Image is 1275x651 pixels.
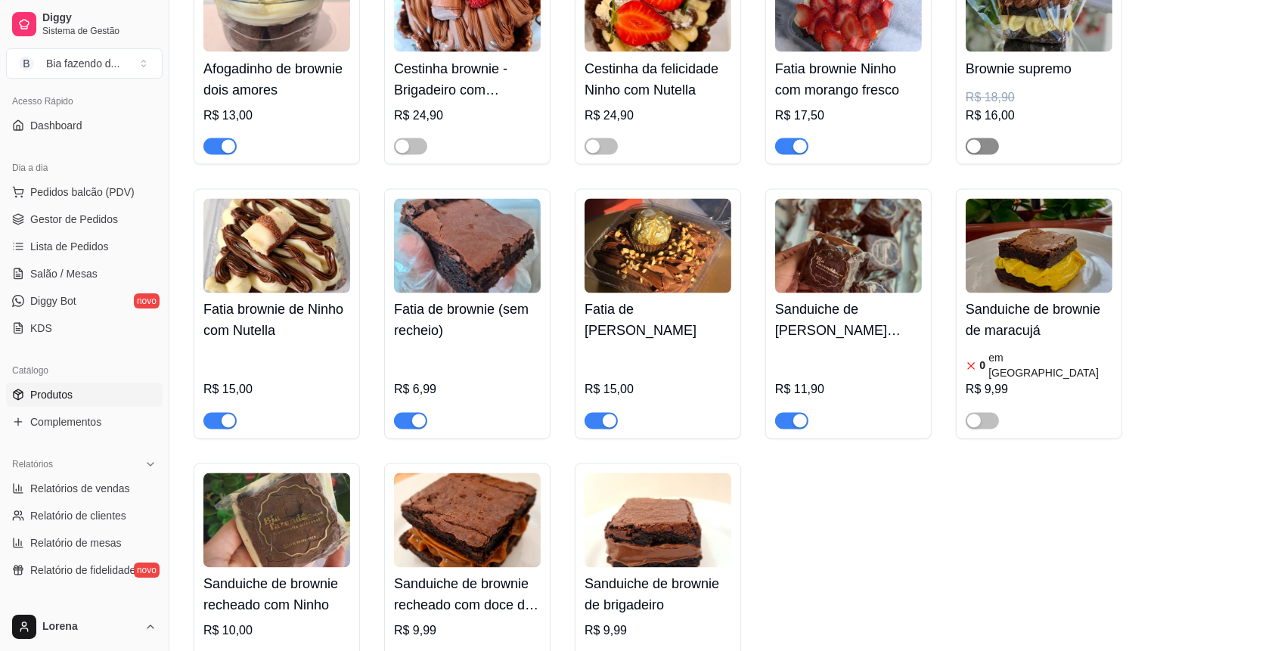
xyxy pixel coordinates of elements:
h4: Brownie supremo [966,58,1112,79]
a: Salão / Mesas [6,262,163,286]
span: Relatórios de vendas [30,481,130,496]
span: Diggy [42,11,157,25]
img: product-image [203,473,350,568]
div: R$ 9,99 [394,622,541,640]
div: R$ 16,00 [966,107,1112,125]
span: Relatório de fidelidade [30,563,135,578]
div: R$ 15,00 [203,381,350,399]
h4: Cestinha brownie - Brigadeiro com [PERSON_NAME] [394,58,541,101]
div: R$ 24,90 [394,107,541,125]
article: 0 [980,358,986,374]
a: Complementos [6,410,163,434]
a: Diggy Botnovo [6,289,163,313]
a: Relatórios de vendas [6,476,163,501]
h4: Cestinha da felicidade Ninho com Nutella [585,58,731,101]
div: Dia a dia [6,156,163,180]
img: product-image [394,199,541,293]
img: product-image [585,199,731,293]
img: product-image [585,473,731,568]
img: product-image [203,199,350,293]
span: Salão / Mesas [30,266,98,281]
div: R$ 6,99 [394,381,541,399]
h4: Sanduiche de brownie de maracujá [966,299,1112,342]
h4: Sanduiche de brownie recheado com doce de leite [394,574,541,616]
a: Produtos [6,383,163,407]
a: Relatório de clientes [6,504,163,528]
span: Relatório de clientes [30,508,126,523]
a: KDS [6,316,163,340]
img: product-image [966,199,1112,293]
span: KDS [30,321,52,336]
button: Lorena [6,609,163,645]
h4: Fatia de [PERSON_NAME] [585,299,731,342]
span: Sistema de Gestão [42,25,157,37]
span: Lorena [42,620,138,634]
a: Lista de Pedidos [6,234,163,259]
h4: Sanduiche de brownie de brigadeiro [585,574,731,616]
div: Catálogo [6,358,163,383]
h4: Fatia brownie de Ninho com Nutella [203,299,350,342]
div: Bia fazendo d ... [46,56,119,71]
img: product-image [775,199,922,293]
button: Pedidos balcão (PDV) [6,180,163,204]
div: R$ 18,90 [966,88,1112,107]
img: product-image [394,473,541,568]
div: R$ 9,99 [585,622,731,640]
a: DiggySistema de Gestão [6,6,163,42]
span: Gestor de Pedidos [30,212,118,227]
div: Gerenciar [6,600,163,625]
span: Dashboard [30,118,82,133]
h4: Afogadinho de brownie dois amores [203,58,350,101]
div: Acesso Rápido [6,89,163,113]
div: R$ 24,90 [585,107,731,125]
a: Dashboard [6,113,163,138]
span: Produtos [30,387,73,402]
h4: Sanduiche de [PERSON_NAME] recheado com Nutella [775,299,922,342]
span: Relatórios [12,458,53,470]
div: R$ 15,00 [585,381,731,399]
span: B [19,56,34,71]
div: R$ 10,00 [203,622,350,640]
a: Relatório de mesas [6,531,163,555]
article: em [GEOGRAPHIC_DATA] [988,351,1112,381]
h4: Fatia brownie Ninho com morango fresco [775,58,922,101]
span: Complementos [30,414,101,429]
h4: Fatia de brownie (sem recheio) [394,299,541,342]
a: Gestor de Pedidos [6,207,163,231]
div: R$ 17,50 [775,107,922,125]
span: Pedidos balcão (PDV) [30,184,135,200]
span: Diggy Bot [30,293,76,308]
h4: Sanduiche de brownie recheado com Ninho [203,574,350,616]
span: Lista de Pedidos [30,239,109,254]
div: R$ 13,00 [203,107,350,125]
a: Relatório de fidelidadenovo [6,558,163,582]
span: Relatório de mesas [30,535,122,550]
div: R$ 11,90 [775,381,922,399]
div: R$ 9,99 [966,381,1112,399]
button: Select a team [6,48,163,79]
